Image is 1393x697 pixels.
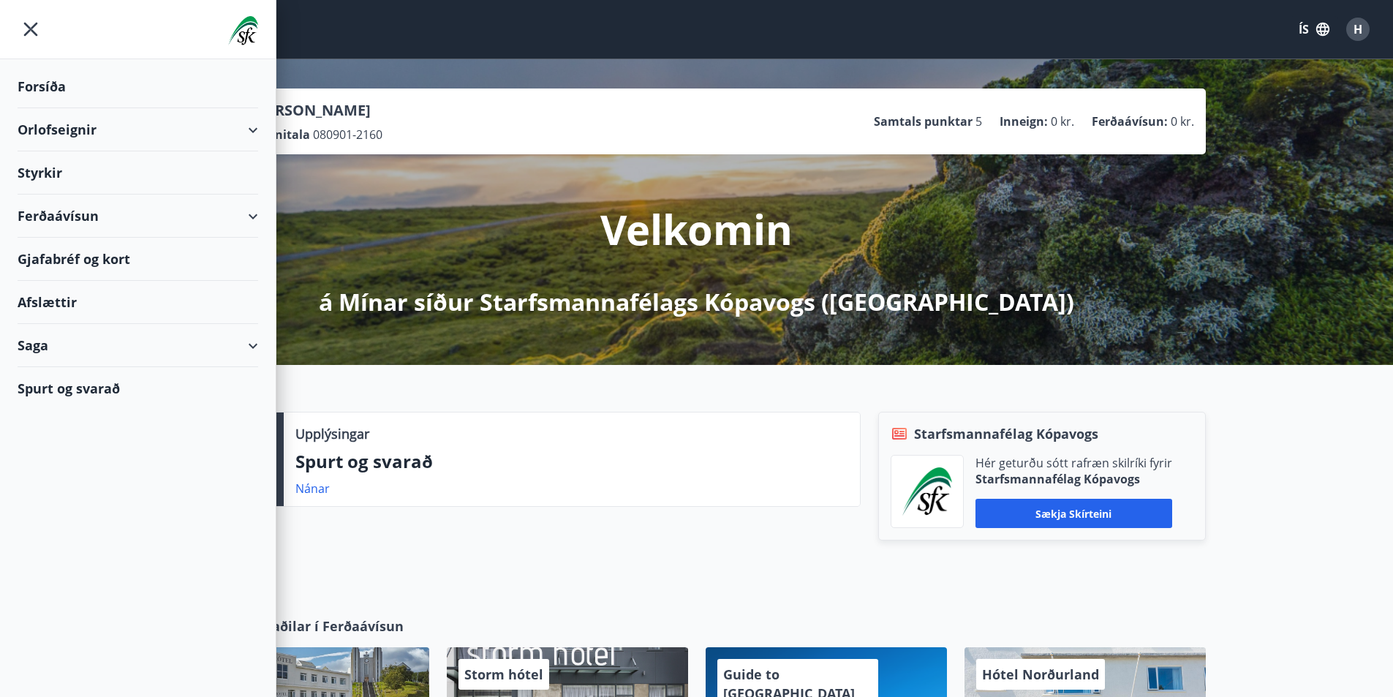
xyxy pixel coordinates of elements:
[18,367,258,410] div: Spurt og svarað
[18,238,258,281] div: Gjafabréf og kort
[982,666,1099,683] span: Hótel Norðurland
[295,424,369,443] p: Upplýsingar
[975,113,982,129] span: 5
[1354,21,1362,37] span: H
[18,324,258,367] div: Saga
[252,100,382,121] p: [PERSON_NAME]
[18,281,258,324] div: Afslættir
[600,201,793,257] p: Velkomin
[464,666,543,683] span: Storm hótel
[1340,12,1375,47] button: H
[252,127,310,143] p: Kennitala
[874,113,973,129] p: Samtals punktar
[295,481,330,497] a: Nánar
[18,108,258,151] div: Orlofseignir
[1051,113,1074,129] span: 0 kr.
[975,471,1172,487] p: Starfsmannafélag Kópavogs
[228,16,258,45] img: union_logo
[205,617,404,636] span: Samstarfsaðilar í Ferðaávísun
[319,286,1074,318] p: á Mínar síður Starfsmannafélags Kópavogs ([GEOGRAPHIC_DATA])
[1291,16,1337,42] button: ÍS
[18,195,258,238] div: Ferðaávísun
[902,467,952,516] img: x5MjQkxwhnYn6YREZUTEa9Q4KsBUeQdWGts9Dj4O.png
[18,65,258,108] div: Forsíða
[18,16,44,42] button: menu
[975,499,1172,528] button: Sækja skírteini
[18,151,258,195] div: Styrkir
[313,127,382,143] span: 080901-2160
[295,449,848,474] p: Spurt og svarað
[1171,113,1194,129] span: 0 kr.
[1000,113,1048,129] p: Inneign :
[1092,113,1168,129] p: Ferðaávísun :
[914,424,1098,443] span: Starfsmannafélag Kópavogs
[975,455,1172,471] p: Hér geturðu sótt rafræn skilríki fyrir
